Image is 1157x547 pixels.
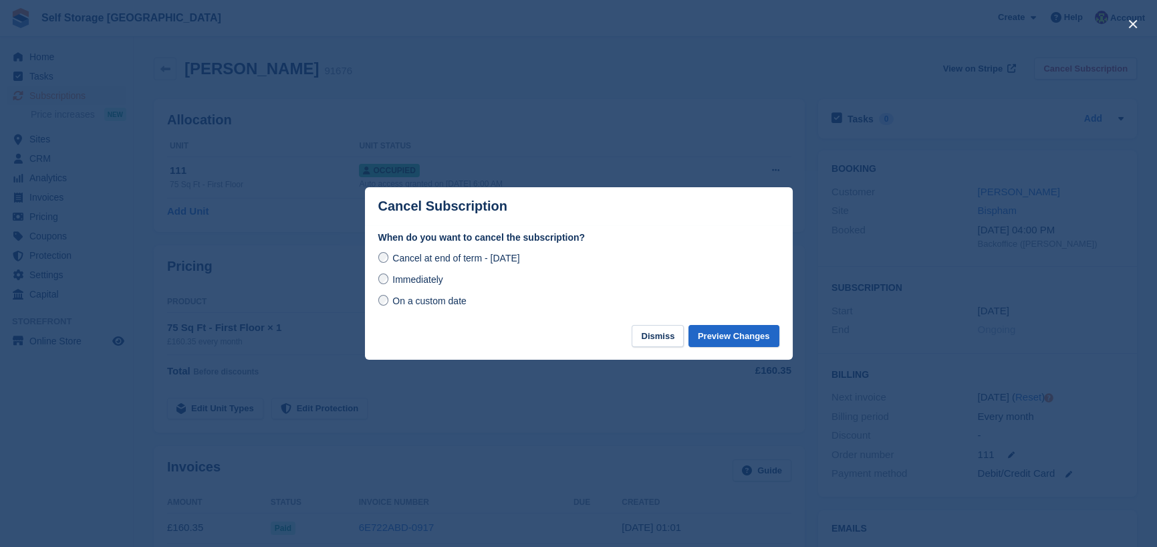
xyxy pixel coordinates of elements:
[632,325,684,347] button: Dismiss
[392,296,467,306] span: On a custom date
[378,252,389,263] input: Cancel at end of term - [DATE]
[378,295,389,306] input: On a custom date
[378,199,507,214] p: Cancel Subscription
[378,231,779,245] label: When do you want to cancel the subscription?
[378,273,389,284] input: Immediately
[392,274,442,285] span: Immediately
[1122,13,1144,35] button: close
[688,325,779,347] button: Preview Changes
[392,253,519,263] span: Cancel at end of term - [DATE]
